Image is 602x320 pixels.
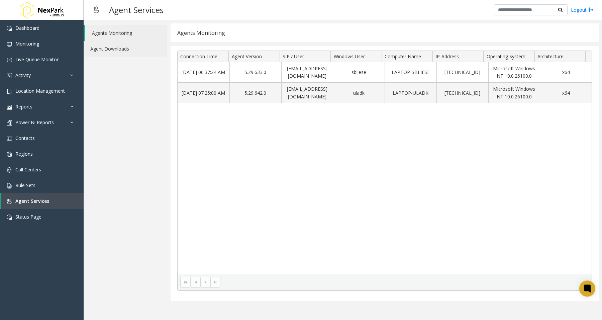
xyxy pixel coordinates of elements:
span: Architecture [537,53,564,60]
img: 'icon' [7,199,12,204]
img: 'icon' [7,120,12,126]
img: pageIcon [90,2,102,18]
span: Regions [15,151,33,157]
td: Microsoft Windows NT 10.0.26100.0 [488,83,540,103]
img: 'icon' [7,136,12,141]
td: [TECHNICAL_ID] [436,83,488,103]
img: 'icon' [7,73,12,78]
td: LAPTOP-ULADK [385,83,436,103]
span: Location Management [15,88,65,94]
img: 'icon' [7,215,12,220]
a: Logout [571,6,594,13]
a: Agent Downloads [84,41,167,57]
span: Monitoring [15,41,39,47]
td: 5.29.633.0 [229,62,281,83]
img: 'icon' [7,89,12,94]
a: Agents Monitoring [85,25,167,41]
td: 5.29.642.0 [229,83,281,103]
td: [TECHNICAL_ID] [436,62,488,83]
span: Activity [15,72,31,78]
img: 'icon' [7,152,12,157]
span: Live Queue Monitor [15,56,59,63]
td: [DATE] 07:25:00 AM [178,83,229,103]
div: Agents Monitoring [177,28,225,37]
span: SIP / User [283,53,304,60]
span: Computer Name [385,53,421,60]
h3: Agent Services [106,2,167,18]
span: Connection Time [180,53,217,60]
td: uladk [333,83,385,103]
img: 'icon' [7,42,12,47]
div: Data table [178,51,592,274]
td: [DATE] 06:37:24 AM [178,62,229,83]
span: Operating System [487,53,525,60]
span: Dashboard [15,25,39,31]
a: Agent Services [1,193,84,209]
td: x64 [540,83,592,103]
span: Agent Version [232,53,262,60]
img: 'icon' [7,183,12,188]
span: Rule Sets [15,182,35,188]
span: IP-Address [435,53,459,60]
span: Reports [15,103,32,110]
td: [EMAIL_ADDRESS][DOMAIN_NAME] [281,83,333,103]
td: Microsoft Windows NT 10.0.26100.0 [488,62,540,83]
td: sbliese [333,62,385,83]
img: 'icon' [7,167,12,173]
span: Contacts [15,135,35,141]
span: Agent Services [15,198,49,204]
span: Power BI Reports [15,119,54,126]
td: LAPTOP-SBLIESE [385,62,436,83]
span: Windows User [334,53,365,60]
span: Call Centers [15,166,41,173]
img: 'icon' [7,104,12,110]
img: 'icon' [7,57,12,63]
span: Status Page [15,214,41,220]
img: logout [588,6,594,13]
td: x64 [540,62,592,83]
td: [EMAIL_ADDRESS][DOMAIN_NAME] [281,62,333,83]
img: 'icon' [7,26,12,31]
